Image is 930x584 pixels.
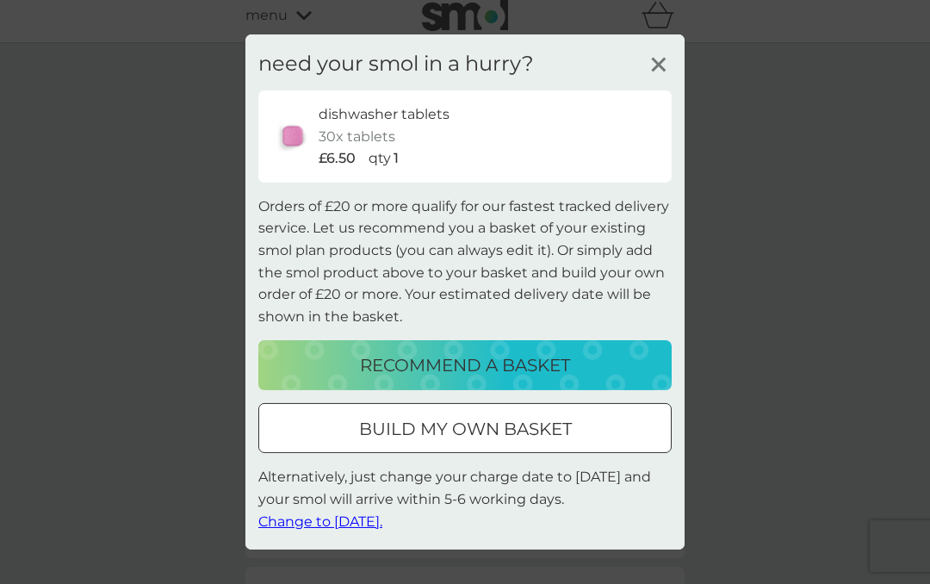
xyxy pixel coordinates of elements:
button: build my own basket [258,403,672,453]
p: Alternatively, just change your charge date to [DATE] and your smol will arrive within 5-6 workin... [258,466,672,532]
p: 1 [394,147,399,170]
span: Change to [DATE]. [258,513,382,529]
p: recommend a basket [360,351,570,379]
p: qty [369,147,391,170]
button: recommend a basket [258,340,672,390]
p: Orders of £20 or more qualify for our fastest tracked delivery service. Let us recommend you a ba... [258,196,672,328]
p: 30x tablets [319,126,395,148]
p: dishwasher tablets [319,103,449,126]
h3: need your smol in a hurry? [258,52,534,77]
p: build my own basket [359,415,572,443]
button: Change to [DATE]. [258,510,382,532]
p: £6.50 [319,147,356,170]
